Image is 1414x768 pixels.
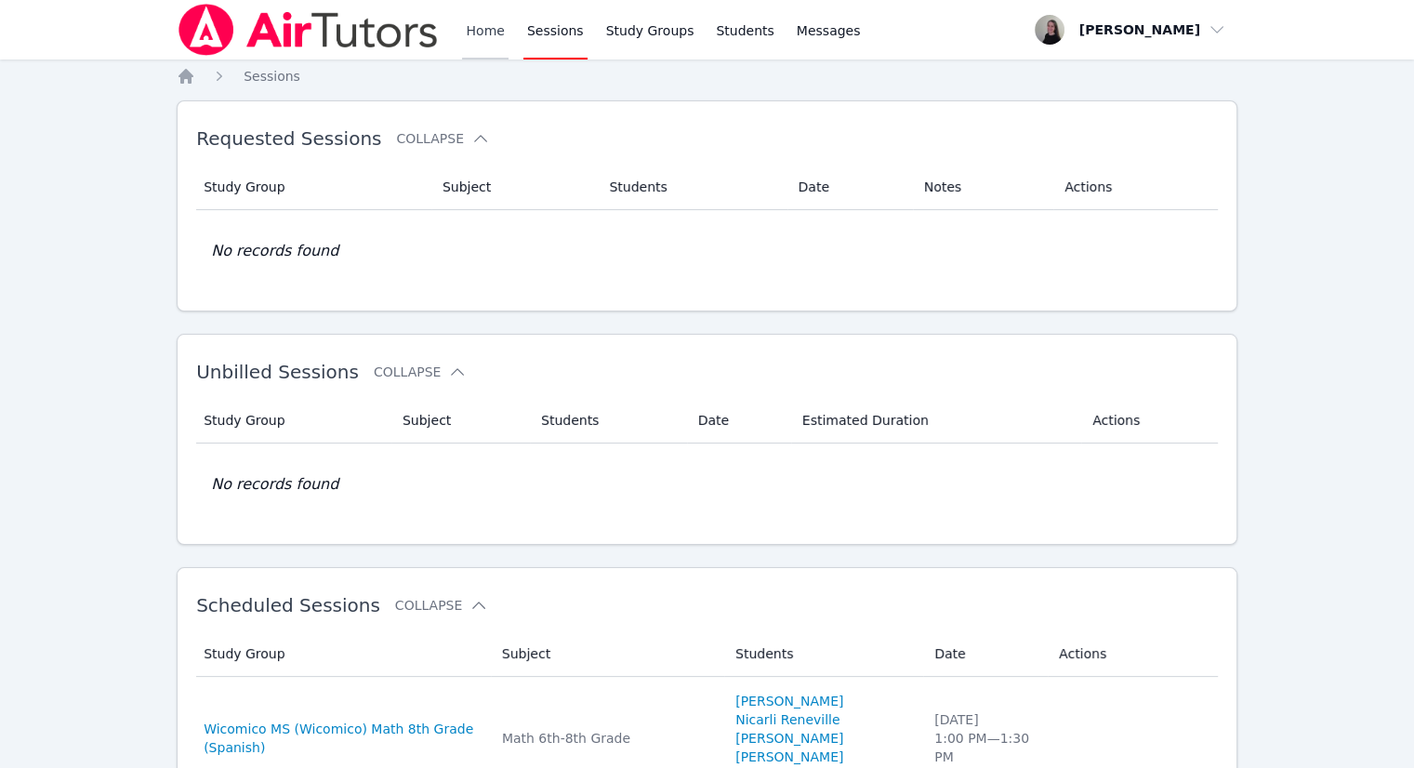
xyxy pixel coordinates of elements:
[791,398,1081,444] th: Estimated Duration
[196,631,491,677] th: Study Group
[491,631,724,677] th: Subject
[502,729,713,748] div: Math 6th-8th Grade
[1048,631,1218,677] th: Actions
[934,710,1037,766] div: [DATE] 1:00 PM — 1:30 PM
[196,361,359,383] span: Unbilled Sessions
[530,398,687,444] th: Students
[431,165,599,210] th: Subject
[196,210,1218,292] td: No records found
[598,165,786,210] th: Students
[913,165,1054,210] th: Notes
[374,363,467,381] button: Collapse
[177,4,440,56] img: Air Tutors
[177,67,1237,86] nav: Breadcrumb
[1053,165,1218,210] th: Actions
[735,710,839,729] a: Nicarli Reneville
[396,129,489,148] button: Collapse
[196,127,381,150] span: Requested Sessions
[724,631,923,677] th: Students
[196,398,391,444] th: Study Group
[1081,398,1218,444] th: Actions
[923,631,1048,677] th: Date
[196,165,431,210] th: Study Group
[391,398,530,444] th: Subject
[797,21,861,40] span: Messages
[395,596,488,615] button: Collapse
[735,692,843,710] a: [PERSON_NAME]
[196,594,380,616] span: Scheduled Sessions
[735,729,843,748] a: [PERSON_NAME]
[244,69,300,84] span: Sessions
[196,444,1218,525] td: No records found
[244,67,300,86] a: Sessions
[687,398,791,444] th: Date
[204,720,480,757] a: Wicomico MS (Wicomico) Math 8th Grade (Spanish)
[787,165,913,210] th: Date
